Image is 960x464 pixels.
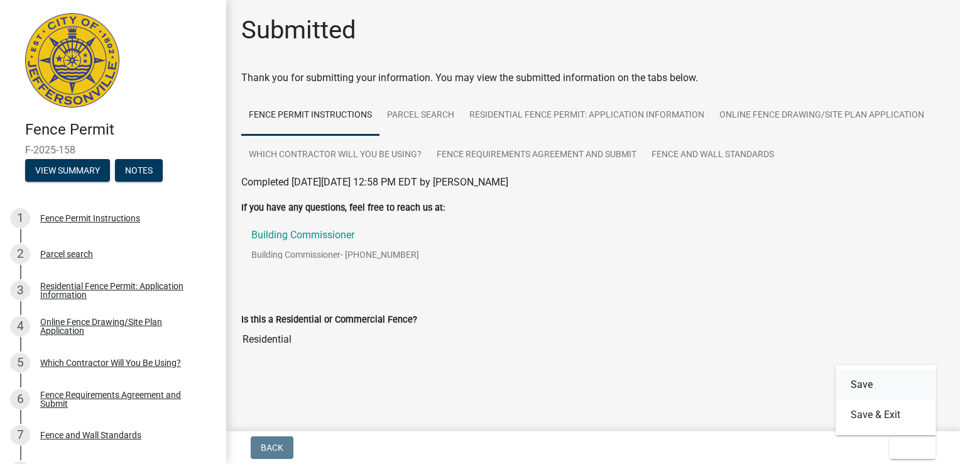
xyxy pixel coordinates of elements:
span: F-2025-158 [25,144,201,156]
div: Thank you for submitting your information. You may view the submitted information on the tabs below. [241,70,945,86]
span: Completed [DATE][DATE] 12:58 PM EDT by [PERSON_NAME] [241,176,508,188]
p: Building Commissioner [251,230,419,240]
div: 1 [10,208,30,228]
div: 4 [10,316,30,336]
a: Residential Fence Permit: Application Information [462,96,712,136]
div: Parcel search [40,250,93,258]
a: Parcel search [379,96,462,136]
div: Fence Permit Instructions [40,214,140,223]
span: Exit [900,443,918,453]
div: 3 [10,280,30,301]
div: 5 [10,353,30,373]
wm-modal-confirm: Summary [25,166,110,176]
a: Online Fence Drawing/Site Plan Application [712,96,932,136]
span: Back [261,443,283,453]
button: Exit [890,436,935,459]
div: 7 [10,425,30,445]
div: Fence and Wall Standards [40,431,141,439]
a: Which Contractor Will You Be Using? [241,135,429,175]
div: 2 [10,244,30,264]
p: Building Commissioner [251,250,439,259]
h1: Submitted [241,15,356,45]
img: City of Jeffersonville, Indiana [25,13,119,108]
span: - [PHONE_NUMBER] [341,250,419,260]
div: Residential Fence Permit: Application Information [40,282,206,299]
button: Back [251,436,293,459]
a: Fence and Wall Standards [644,135,782,175]
div: 6 [10,389,30,409]
a: Building CommissionerBuilding Commissioner- [PHONE_NUMBER] [241,220,945,279]
button: View Summary [25,159,110,182]
div: Online Fence Drawing/Site Plan Application [40,318,206,335]
a: Fence Permit Instructions [241,96,379,136]
div: Which Contractor Will You Be Using? [40,358,181,367]
button: Notes [115,159,163,182]
div: Exit [836,365,936,435]
wm-modal-confirm: Notes [115,166,163,176]
button: Save [836,370,936,400]
button: Save & Exit [836,400,936,430]
a: Fence Requirements Agreement and Submit [429,135,644,175]
div: Fence Requirements Agreement and Submit [40,390,206,408]
label: If you have any questions, feel free to reach us at: [241,204,445,213]
h4: Fence Permit [25,121,216,139]
label: Is this a Residential or Commercial Fence? [241,316,417,324]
